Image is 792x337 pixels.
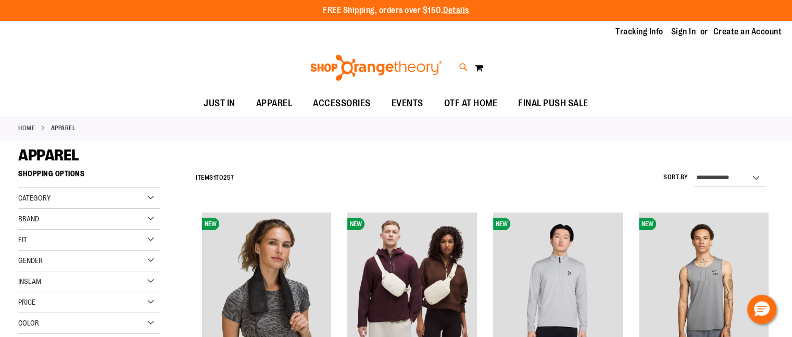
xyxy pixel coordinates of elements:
[18,146,79,164] span: APPAREL
[508,92,599,116] a: FINAL PUSH SALE
[18,235,27,244] span: Fit
[518,92,588,115] span: FINAL PUSH SALE
[323,5,469,17] p: FREE Shipping, orders over $150.
[444,92,498,115] span: OTF AT HOME
[392,92,423,115] span: EVENTS
[18,298,35,306] span: Price
[639,218,656,230] span: NEW
[663,173,688,182] label: Sort By
[303,92,381,116] a: ACCESSORIES
[18,194,51,202] span: Category
[18,277,41,285] span: Inseam
[18,319,39,327] span: Color
[493,218,510,230] span: NEW
[246,92,303,115] a: APPAREL
[18,123,35,133] a: Home
[51,123,76,133] strong: APPAREL
[443,6,469,15] a: Details
[434,92,508,116] a: OTF AT HOME
[18,215,39,223] span: Brand
[347,218,364,230] span: NEW
[313,92,371,115] span: ACCESSORIES
[256,92,293,115] span: APPAREL
[309,55,444,81] img: Shop Orangetheory
[747,295,776,324] button: Hello, have a question? Let’s chat.
[204,92,235,115] span: JUST IN
[193,92,246,116] a: JUST IN
[18,256,43,265] span: Gender
[713,26,782,38] a: Create an Account
[196,170,234,186] h2: Items to
[671,26,696,38] a: Sign In
[381,92,434,116] a: EVENTS
[18,165,160,188] strong: Shopping Options
[202,218,219,230] span: NEW
[213,174,216,181] span: 1
[615,26,663,38] a: Tracking Info
[223,174,234,181] span: 257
